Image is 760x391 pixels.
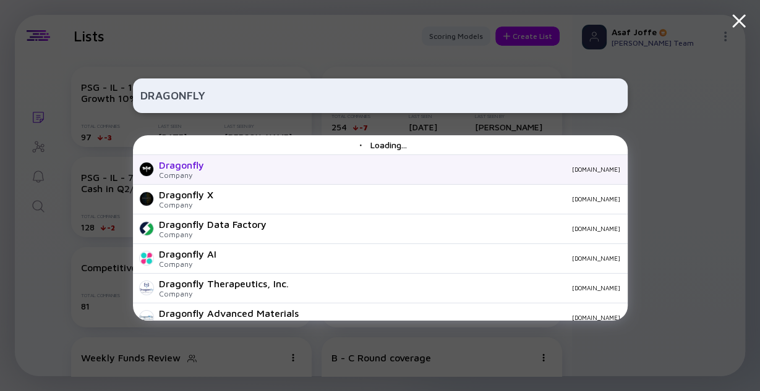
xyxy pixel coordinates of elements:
[299,284,620,292] div: [DOMAIN_NAME]
[159,170,204,180] div: Company
[159,200,213,209] div: Company
[214,166,620,173] div: [DOMAIN_NAME]
[159,189,213,200] div: Dragonfly X
[226,254,620,262] div: [DOMAIN_NAME]
[159,308,299,319] div: Dragonfly Advanced Materials
[159,159,204,170] div: Dragonfly
[309,314,620,321] div: [DOMAIN_NAME]
[159,219,267,230] div: Dragonfly Data Factory
[159,248,216,259] div: Dragonfly AI
[159,289,289,298] div: Company
[159,278,289,289] div: Dragonfly Therapeutics, Inc.
[159,259,216,269] div: Company
[159,230,267,239] div: Company
[140,85,620,107] input: Search Company or Investor...
[159,319,299,328] div: Company
[276,225,620,232] div: [DOMAIN_NAME]
[223,195,620,203] div: [DOMAIN_NAME]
